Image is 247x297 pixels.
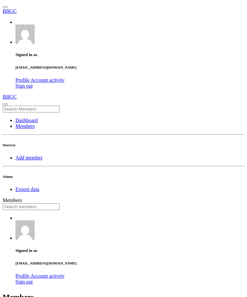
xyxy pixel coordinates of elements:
[15,77,30,83] span: Profile
[15,123,35,129] a: Members
[15,83,33,89] a: Sign out
[15,118,38,123] a: Dashboard
[15,187,39,192] a: Export data
[15,279,33,284] a: Sign out
[3,8,244,14] a: BBGC
[31,77,65,83] a: Account activity
[15,155,42,160] a: Add member
[15,273,30,279] span: Profile
[15,65,244,69] h6: [EMAIL_ADDRESS][DOMAIN_NAME]
[3,6,8,8] button: Toggle navigation
[3,203,59,210] input: Search members
[3,143,244,147] h6: Shortcut
[3,106,59,112] input: Search
[15,77,31,83] a: Profile
[15,261,244,265] h6: [EMAIL_ADDRESS][DOMAIN_NAME]
[3,94,244,100] a: BBGC
[15,273,31,279] a: Profile
[3,197,244,203] div: Members
[3,175,244,178] h6: Admin
[15,248,244,253] h5: Signed in as
[15,52,244,57] h5: Signed in as
[31,273,65,279] a: Account activity
[3,103,8,105] button: Toggle sidenav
